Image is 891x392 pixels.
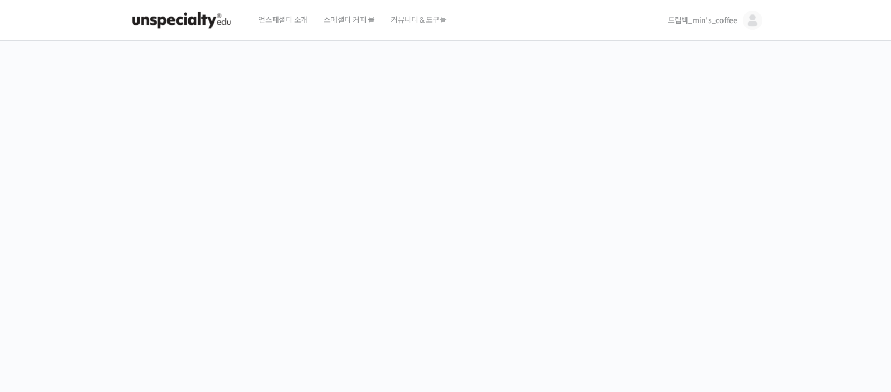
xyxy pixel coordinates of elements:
[11,223,881,238] p: 시간과 장소에 구애받지 않고, 검증된 커리큘럼으로
[11,164,881,218] p: [PERSON_NAME]을 다하는 당신을 위해, 최고와 함께 만든 커피 클래스
[668,16,737,25] span: 드립백_min's_coffee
